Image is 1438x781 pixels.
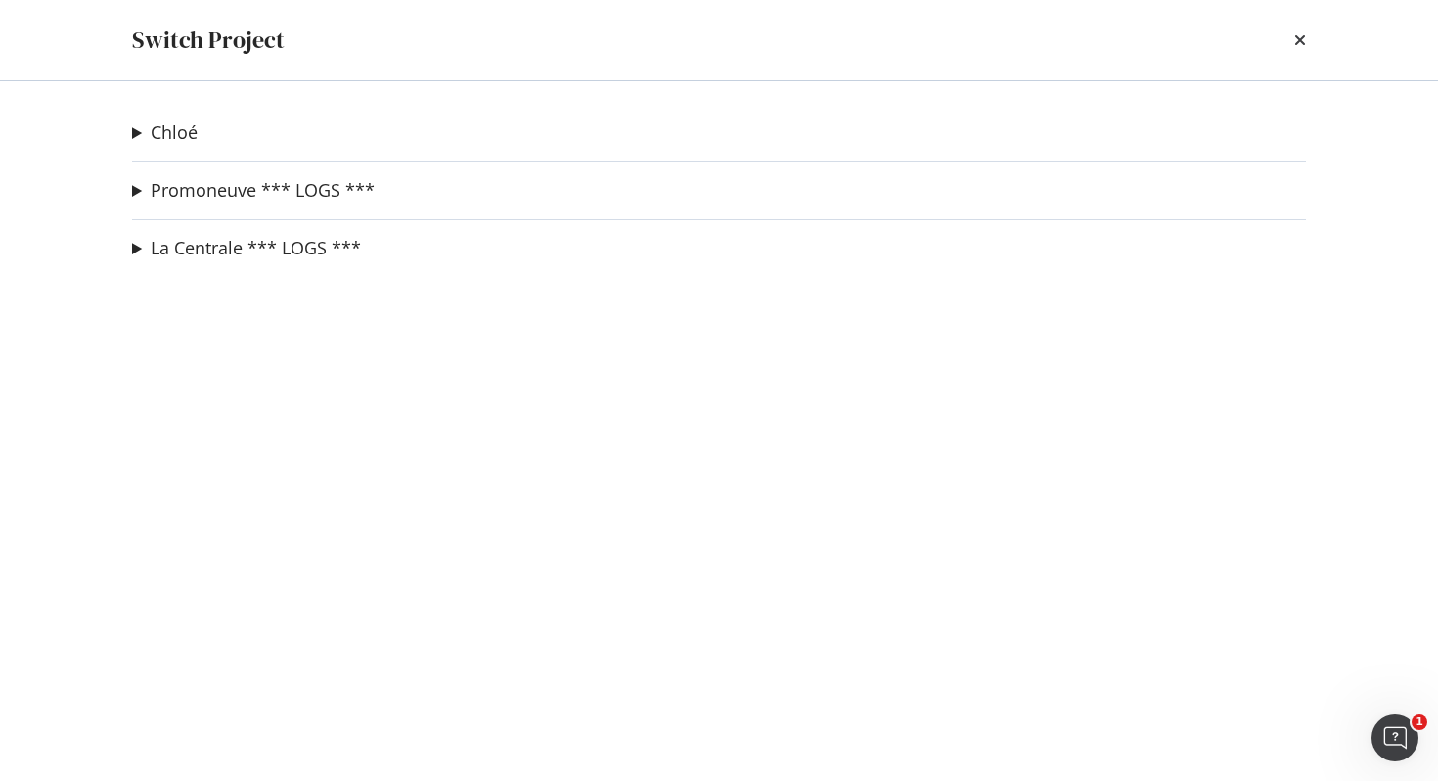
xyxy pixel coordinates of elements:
[132,120,198,146] summary: Chloé
[1294,23,1306,57] div: times
[132,23,285,57] div: Switch Project
[1371,714,1418,761] iframe: Intercom live chat
[1412,714,1427,730] span: 1
[151,122,198,143] a: Chloé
